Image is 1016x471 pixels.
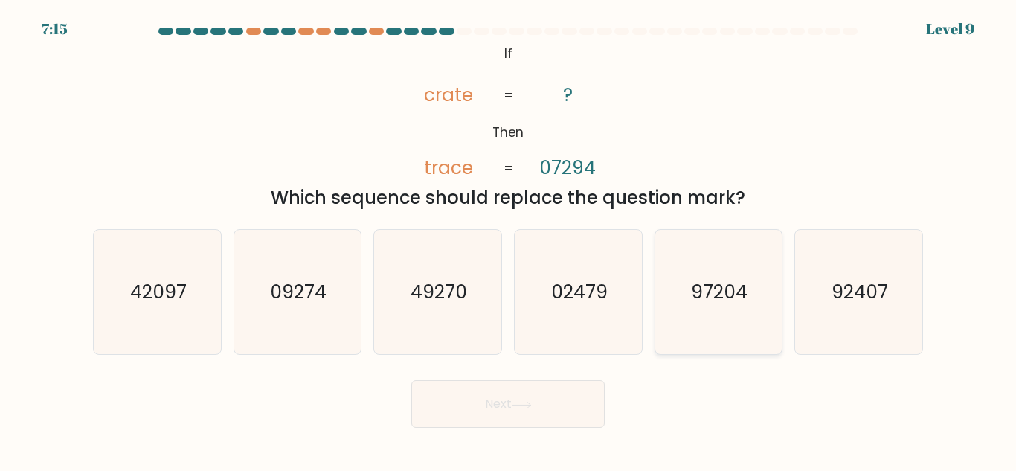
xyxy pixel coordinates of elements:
text: 92407 [832,279,888,305]
text: 02479 [551,279,608,305]
tspan: Then [492,124,524,141]
tspan: ? [563,82,573,108]
tspan: If [504,45,512,63]
tspan: trace [424,155,473,181]
tspan: crate [424,82,473,108]
div: 7:15 [42,18,68,40]
div: Level 9 [926,18,974,40]
text: 09274 [271,279,327,305]
svg: @import url('[URL][DOMAIN_NAME]); [393,41,623,182]
tspan: 07294 [539,156,596,182]
div: Which sequence should replace the question mark? [102,185,914,211]
tspan: = [504,86,513,104]
tspan: = [504,159,513,177]
button: Next [411,380,605,428]
text: 42097 [130,279,187,305]
text: 49270 [411,279,467,305]
text: 97204 [692,279,748,305]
